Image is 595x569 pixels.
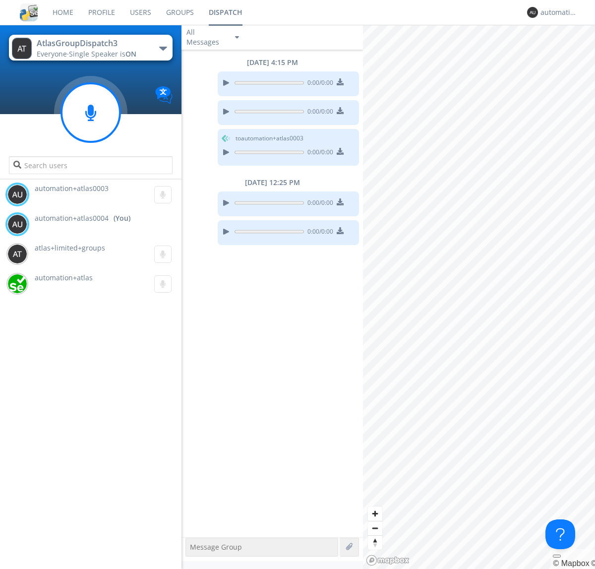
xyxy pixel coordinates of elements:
[337,198,344,205] img: download media button
[368,535,382,550] button: Reset bearing to north
[186,27,226,47] div: All Messages
[181,178,363,188] div: [DATE] 12:25 PM
[368,506,382,521] button: Zoom in
[337,107,344,114] img: download media button
[35,213,109,223] span: automation+atlas0004
[155,86,173,104] img: Translation enabled
[304,107,333,118] span: 0:00 / 0:00
[7,244,27,264] img: 373638.png
[181,58,363,67] div: [DATE] 4:15 PM
[553,555,561,558] button: Toggle attribution
[35,273,93,282] span: automation+atlas
[304,227,333,238] span: 0:00 / 0:00
[366,555,410,566] a: Mapbox logo
[304,78,333,89] span: 0:00 / 0:00
[304,198,333,209] span: 0:00 / 0:00
[7,274,27,294] img: d2d01cd9b4174d08988066c6d424eccd
[304,148,333,159] span: 0:00 / 0:00
[527,7,538,18] img: 373638.png
[337,78,344,85] img: download media button
[337,148,344,155] img: download media button
[9,35,172,61] button: AtlasGroupDispatch3Everyone·Single Speaker isON
[236,134,303,143] span: to automation+atlas0003
[235,36,239,39] img: caret-down-sm.svg
[37,38,148,49] div: AtlasGroupDispatch3
[12,38,32,59] img: 373638.png
[545,519,575,549] iframe: Toggle Customer Support
[9,156,172,174] input: Search users
[35,243,105,253] span: atlas+limited+groups
[114,213,130,223] div: (You)
[368,521,382,535] button: Zoom out
[553,559,589,568] a: Mapbox
[337,227,344,234] img: download media button
[7,185,27,204] img: 373638.png
[540,7,578,17] div: automation+atlas0004
[69,49,136,59] span: Single Speaker is
[7,214,27,234] img: 373638.png
[125,49,136,59] span: ON
[35,184,109,193] span: automation+atlas0003
[37,49,148,59] div: Everyone ·
[20,3,38,21] img: cddb5a64eb264b2086981ab96f4c1ba7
